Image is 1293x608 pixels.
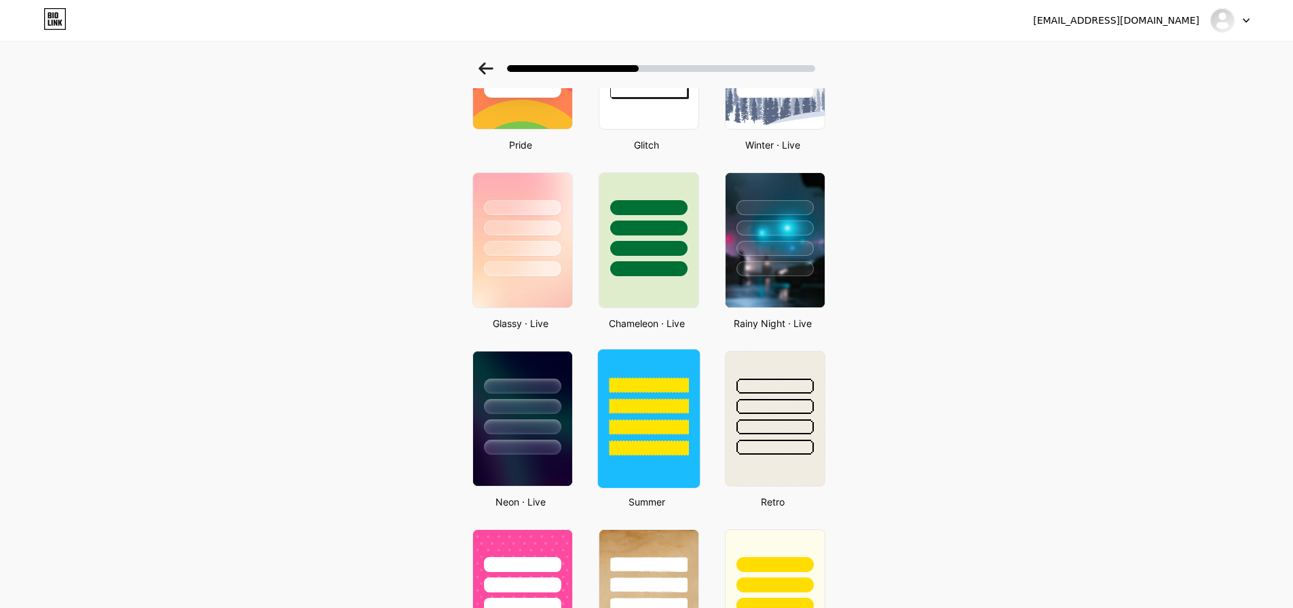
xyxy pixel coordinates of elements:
[468,138,573,152] div: Pride
[721,316,825,330] div: Rainy Night · Live
[1210,7,1235,33] img: littleventure
[595,495,699,509] div: Summer
[468,495,573,509] div: Neon · Live
[468,316,573,330] div: Glassy · Live
[721,495,825,509] div: Retro
[721,138,825,152] div: Winter · Live
[1033,14,1199,28] div: [EMAIL_ADDRESS][DOMAIN_NAME]
[595,316,699,330] div: Chameleon · Live
[595,138,699,152] div: Glitch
